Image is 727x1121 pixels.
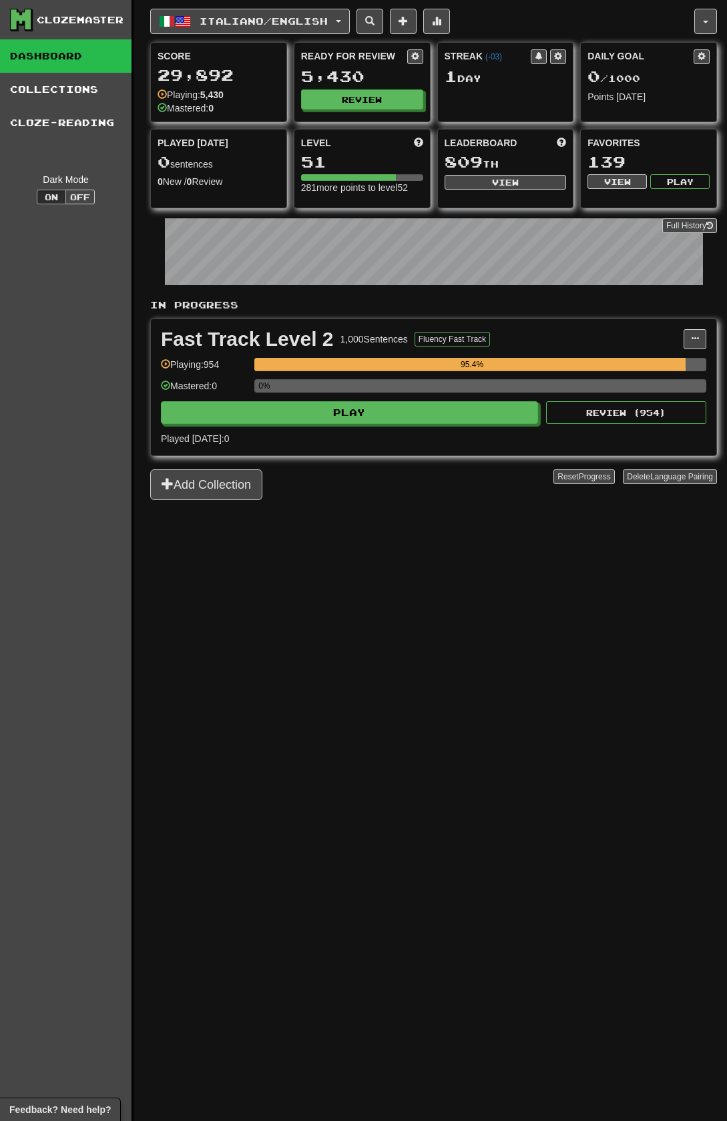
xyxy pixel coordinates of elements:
[150,469,262,500] button: Add Collection
[587,174,647,189] button: View
[390,9,417,34] button: Add sentence to collection
[445,175,567,190] button: View
[423,9,450,34] button: More stats
[258,358,686,371] div: 95.4%
[445,68,567,85] div: Day
[158,88,224,101] div: Playing:
[587,49,694,64] div: Daily Goal
[150,9,350,34] button: Italiano/English
[161,401,538,424] button: Play
[158,49,280,63] div: Score
[445,67,457,85] span: 1
[161,433,229,444] span: Played [DATE]: 0
[158,152,170,171] span: 0
[579,472,611,481] span: Progress
[301,68,423,85] div: 5,430
[200,89,224,100] strong: 5,430
[587,90,710,103] div: Points [DATE]
[623,469,717,484] button: DeleteLanguage Pairing
[161,329,334,349] div: Fast Track Level 2
[445,136,517,150] span: Leaderboard
[10,173,122,186] div: Dark Mode
[650,472,713,481] span: Language Pairing
[9,1103,111,1116] span: Open feedback widget
[301,89,423,109] button: Review
[65,190,95,204] button: Off
[161,379,248,401] div: Mastered: 0
[557,136,566,150] span: This week in points, UTC
[37,13,124,27] div: Clozemaster
[587,154,710,170] div: 139
[587,136,710,150] div: Favorites
[445,152,483,171] span: 809
[301,136,331,150] span: Level
[37,190,66,204] button: On
[650,174,710,189] button: Play
[587,73,640,84] span: / 1000
[414,136,423,150] span: Score more points to level up
[415,332,490,347] button: Fluency Fast Track
[158,154,280,171] div: sentences
[200,15,328,27] span: Italiano / English
[340,332,408,346] div: 1,000 Sentences
[587,67,600,85] span: 0
[158,175,280,188] div: New / Review
[187,176,192,187] strong: 0
[301,181,423,194] div: 281 more points to level 52
[445,49,531,63] div: Streak
[301,49,407,63] div: Ready for Review
[158,67,280,83] div: 29,892
[445,154,567,171] div: th
[662,218,717,233] a: Full History
[356,9,383,34] button: Search sentences
[158,101,214,115] div: Mastered:
[553,469,614,484] button: ResetProgress
[158,176,163,187] strong: 0
[208,103,214,114] strong: 0
[546,401,706,424] button: Review (954)
[150,298,717,312] p: In Progress
[158,136,228,150] span: Played [DATE]
[485,52,502,61] a: (-03)
[301,154,423,170] div: 51
[161,358,248,380] div: Playing: 954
